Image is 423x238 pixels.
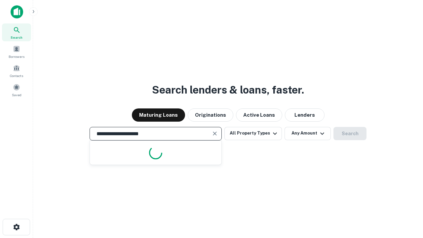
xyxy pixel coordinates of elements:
[11,35,22,40] span: Search
[285,127,331,140] button: Any Amount
[2,43,31,60] a: Borrowers
[152,82,304,98] h3: Search lenders & loans, faster.
[285,108,325,122] button: Lenders
[2,23,31,41] a: Search
[210,129,219,138] button: Clear
[11,5,23,19] img: capitalize-icon.png
[132,108,185,122] button: Maturing Loans
[236,108,282,122] button: Active Loans
[224,127,282,140] button: All Property Types
[2,62,31,80] a: Contacts
[188,108,233,122] button: Originations
[390,185,423,217] iframe: Chat Widget
[2,81,31,99] a: Saved
[10,73,23,78] span: Contacts
[12,92,21,98] span: Saved
[9,54,24,59] span: Borrowers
